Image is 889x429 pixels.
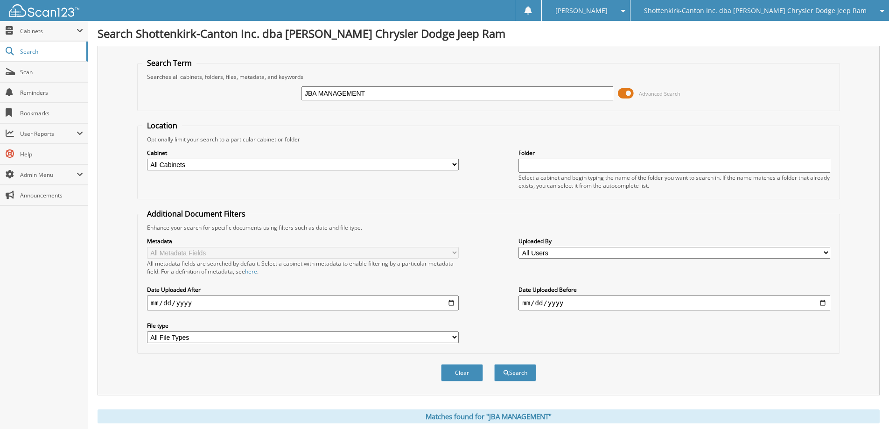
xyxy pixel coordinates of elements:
div: Enhance your search for specific documents using filters such as date and file type. [142,224,835,232]
span: [PERSON_NAME] [555,8,608,14]
img: scan123-logo-white.svg [9,4,79,17]
label: Folder [518,149,830,157]
span: Cabinets [20,27,77,35]
label: Date Uploaded After [147,286,459,294]
button: Clear [441,364,483,381]
div: All metadata fields are searched by default. Select a cabinet with metadata to enable filtering b... [147,260,459,275]
legend: Search Term [142,58,196,68]
span: Scan [20,68,83,76]
span: Reminders [20,89,83,97]
button: Search [494,364,536,381]
h1: Search Shottenkirk-Canton Inc. dba [PERSON_NAME] Chrysler Dodge Jeep Ram [98,26,880,41]
span: Advanced Search [639,90,680,97]
label: Cabinet [147,149,459,157]
span: Admin Menu [20,171,77,179]
legend: Additional Document Filters [142,209,250,219]
span: Bookmarks [20,109,83,117]
div: Optionally limit your search to a particular cabinet or folder [142,135,835,143]
span: Shottenkirk-Canton Inc. dba [PERSON_NAME] Chrysler Dodge Jeep Ram [644,8,867,14]
label: Date Uploaded Before [518,286,830,294]
label: Metadata [147,237,459,245]
input: start [147,295,459,310]
span: Announcements [20,191,83,199]
a: here [245,267,257,275]
div: Matches found for "JBA MANAGEMENT" [98,409,880,423]
input: end [518,295,830,310]
label: File type [147,322,459,330]
span: Search [20,48,82,56]
span: User Reports [20,130,77,138]
div: Select a cabinet and begin typing the name of the folder you want to search in. If the name match... [518,174,830,190]
label: Uploaded By [518,237,830,245]
span: Help [20,150,83,158]
legend: Location [142,120,182,131]
div: Searches all cabinets, folders, files, metadata, and keywords [142,73,835,81]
